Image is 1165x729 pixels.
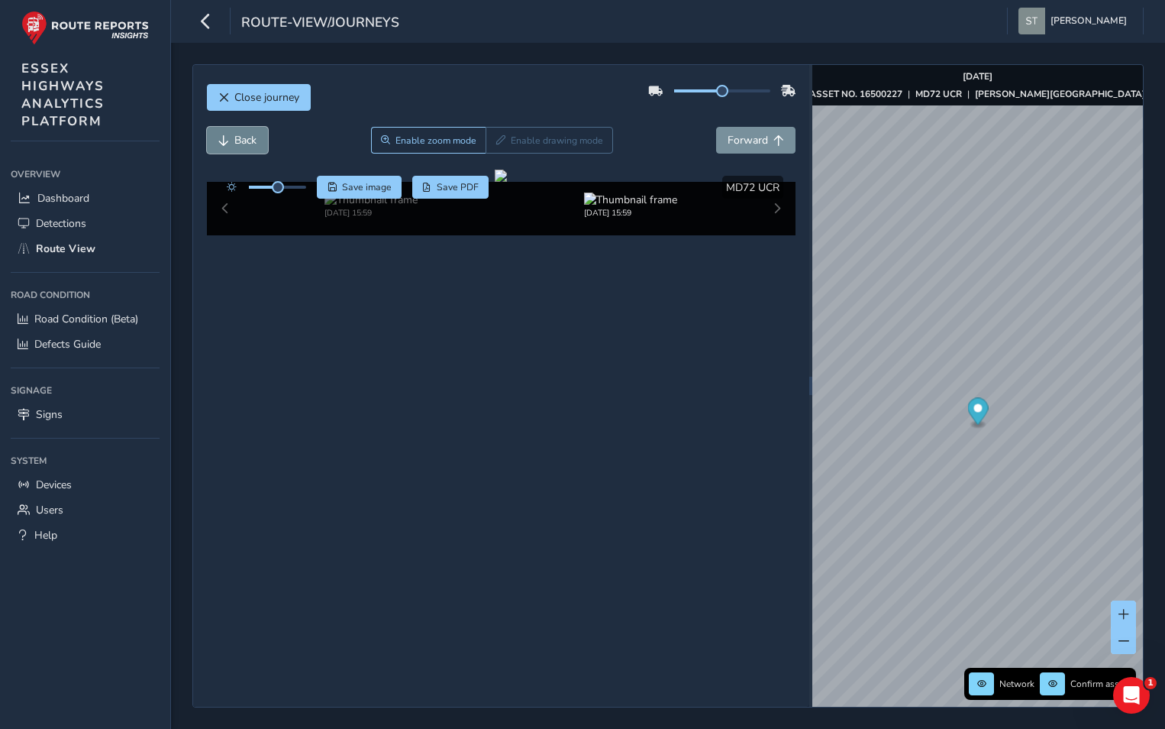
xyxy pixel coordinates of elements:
[21,11,149,45] img: rr logo
[967,398,988,429] div: Map marker
[11,497,160,523] a: Users
[975,88,1145,100] strong: [PERSON_NAME][GEOGRAPHIC_DATA]
[207,84,311,111] button: Close journey
[34,312,138,326] span: Road Condition (Beta)
[728,133,768,147] span: Forward
[11,236,160,261] a: Route View
[317,176,402,199] button: Save
[437,181,479,193] span: Save PDF
[11,449,160,472] div: System
[207,127,268,154] button: Back
[11,332,160,357] a: Defects Guide
[234,133,257,147] span: Back
[11,523,160,548] a: Help
[1050,8,1127,34] span: [PERSON_NAME]
[11,379,160,402] div: Signage
[716,127,795,154] button: Forward
[241,13,399,34] span: route-view/journeys
[342,181,392,193] span: Save image
[34,528,57,543] span: Help
[371,127,486,154] button: Zoom
[36,478,72,492] span: Devices
[1144,677,1157,689] span: 1
[1070,678,1131,690] span: Confirm assets
[11,163,160,186] div: Overview
[34,337,101,352] span: Defects Guide
[1018,8,1045,34] img: diamond-layout
[36,241,95,256] span: Route View
[36,216,86,231] span: Detections
[234,90,299,105] span: Close journey
[11,211,160,236] a: Detections
[11,186,160,211] a: Dashboard
[726,180,779,195] span: MD72 UCR
[36,407,63,422] span: Signs
[11,472,160,497] a: Devices
[324,193,418,207] img: Thumbnail frame
[36,503,63,517] span: Users
[584,193,677,207] img: Thumbnail frame
[809,88,1145,100] div: | |
[11,402,160,427] a: Signs
[999,678,1034,690] span: Network
[809,88,902,100] strong: ASSET NO. 16500227
[37,191,89,206] span: Dashboard
[1018,8,1132,34] button: [PERSON_NAME]
[915,88,962,100] strong: MD72 UCR
[11,283,160,306] div: Road Condition
[584,207,677,219] div: [DATE] 15:59
[11,306,160,332] a: Road Condition (Beta)
[963,70,992,83] strong: [DATE]
[1113,677,1150,714] iframe: Intercom live chat
[412,176,489,199] button: PDF
[395,134,476,147] span: Enable zoom mode
[324,207,418,219] div: [DATE] 15:59
[21,60,105,130] span: ESSEX HIGHWAYS ANALYTICS PLATFORM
